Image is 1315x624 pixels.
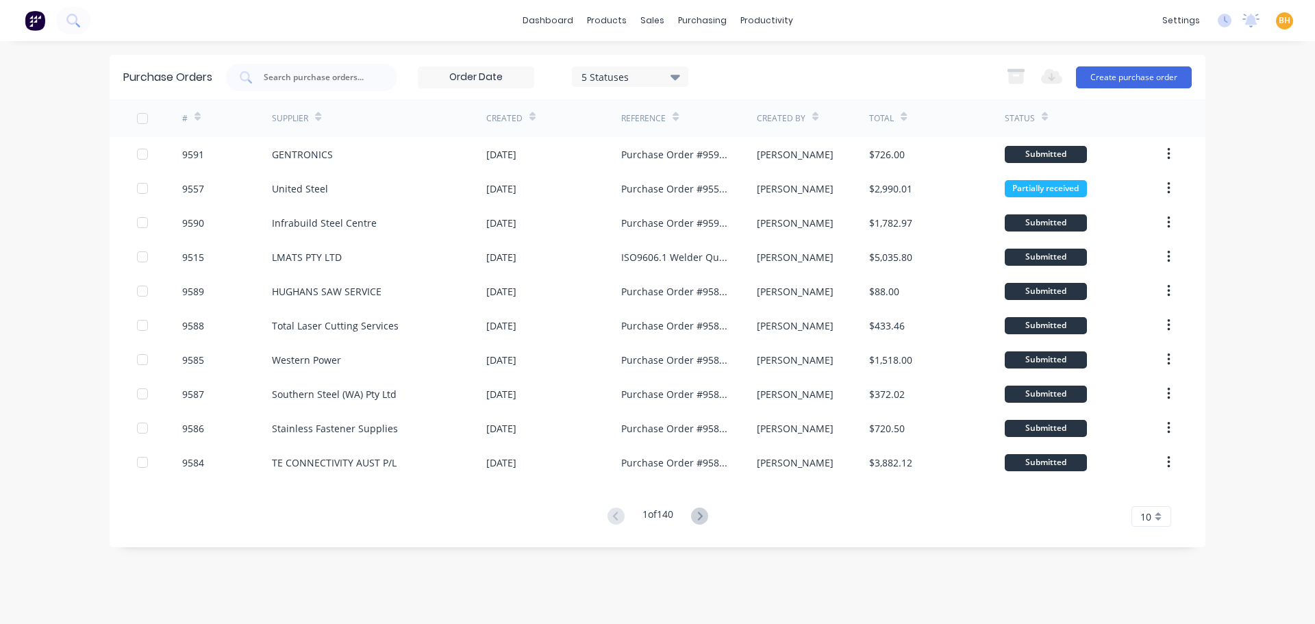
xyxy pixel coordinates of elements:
[182,182,204,196] div: 9557
[869,421,905,436] div: $720.50
[621,353,729,367] div: Purchase Order #9585 - Western Power
[621,216,729,230] div: Purchase Order #9590 - Infrabuild Steel Centre
[486,147,516,162] div: [DATE]
[869,319,905,333] div: $433.46
[1005,386,1087,403] div: Submitted
[757,387,834,401] div: [PERSON_NAME]
[757,216,834,230] div: [PERSON_NAME]
[869,147,905,162] div: $726.00
[757,112,805,125] div: Created By
[1005,249,1087,266] div: Submitted
[182,147,204,162] div: 9591
[869,455,912,470] div: $3,882.12
[486,455,516,470] div: [DATE]
[869,182,912,196] div: $2,990.01
[1005,214,1087,232] div: Submitted
[757,250,834,264] div: [PERSON_NAME]
[182,284,204,299] div: 9589
[621,250,729,264] div: ISO9606.1 Welder Qualifications Xero PO #PO-1466
[757,421,834,436] div: [PERSON_NAME]
[486,421,516,436] div: [DATE]
[1005,420,1087,437] div: Submitted
[123,69,212,86] div: Purchase Orders
[272,387,397,401] div: Southern Steel (WA) Pty Ltd
[182,250,204,264] div: 9515
[671,10,734,31] div: purchasing
[1140,510,1151,524] span: 10
[621,455,729,470] div: Purchase Order #9584 - TE CONNECTIVITY AUST P/L
[642,507,673,527] div: 1 of 140
[272,147,333,162] div: GENTRONICS
[486,387,516,401] div: [DATE]
[1005,146,1087,163] div: Submitted
[757,284,834,299] div: [PERSON_NAME]
[272,216,377,230] div: Infrabuild Steel Centre
[1155,10,1207,31] div: settings
[418,67,534,88] input: Order Date
[621,284,729,299] div: Purchase Order #9589 - HUGHANS SAW SERVICE
[1005,112,1035,125] div: Status
[621,147,729,162] div: Purchase Order #9591 - GENTRONICS
[621,421,729,436] div: Purchase Order #9586 - Stainless Fastener Supplies
[272,250,342,264] div: LMATS PTY LTD
[272,182,328,196] div: United Steel
[869,216,912,230] div: $1,782.97
[1005,317,1087,334] div: Submitted
[580,10,634,31] div: products
[1005,180,1087,197] div: Partially received
[757,182,834,196] div: [PERSON_NAME]
[182,421,204,436] div: 9586
[486,216,516,230] div: [DATE]
[869,387,905,401] div: $372.02
[581,69,679,84] div: 5 Statuses
[1076,66,1192,88] button: Create purchase order
[634,10,671,31] div: sales
[869,250,912,264] div: $5,035.80
[486,112,523,125] div: Created
[272,455,397,470] div: TE CONNECTIVITY AUST P/L
[182,319,204,333] div: 9588
[869,284,899,299] div: $88.00
[516,10,580,31] a: dashboard
[272,353,341,367] div: Western Power
[486,284,516,299] div: [DATE]
[25,10,45,31] img: Factory
[486,319,516,333] div: [DATE]
[486,182,516,196] div: [DATE]
[621,182,729,196] div: Purchase Order #9557 - United Steel
[621,387,729,401] div: Purchase Order #9587 - Southern Steel (WA) Pty Ltd
[486,250,516,264] div: [DATE]
[621,112,666,125] div: Reference
[272,284,381,299] div: HUGHANS SAW SERVICE
[486,353,516,367] div: [DATE]
[757,455,834,470] div: [PERSON_NAME]
[182,455,204,470] div: 9584
[182,216,204,230] div: 9590
[1005,351,1087,369] div: Submitted
[182,112,188,125] div: #
[757,353,834,367] div: [PERSON_NAME]
[757,319,834,333] div: [PERSON_NAME]
[262,71,376,84] input: Search purchase orders...
[272,421,398,436] div: Stainless Fastener Supplies
[621,319,729,333] div: Purchase Order #9588 - Total Laser Cutting Services
[869,112,894,125] div: Total
[869,353,912,367] div: $1,518.00
[272,112,308,125] div: Supplier
[1005,283,1087,300] div: Submitted
[272,319,399,333] div: Total Laser Cutting Services
[757,147,834,162] div: [PERSON_NAME]
[182,353,204,367] div: 9585
[1279,14,1290,27] span: BH
[182,387,204,401] div: 9587
[1005,454,1087,471] div: Submitted
[734,10,800,31] div: productivity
